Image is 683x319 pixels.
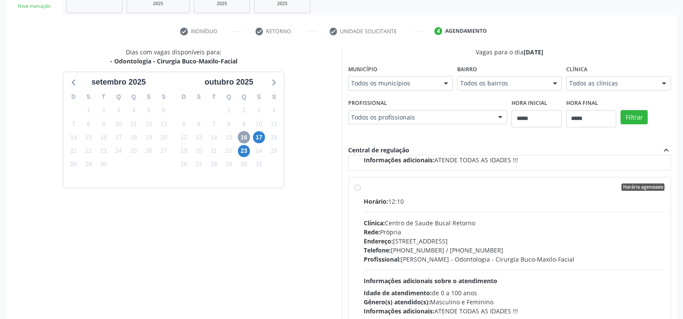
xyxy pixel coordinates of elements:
div: - Odontologia - Cirurgia Buco-Maxilo-Facial [110,57,237,66]
span: Endereço: [364,237,393,245]
div: Q [237,90,252,104]
span: sexta-feira, 19 de setembro de 2025 [143,131,155,143]
div: 2025 [133,0,183,7]
span: segunda-feira, 13 de outubro de 2025 [193,131,205,143]
span: segunda-feira, 6 de outubro de 2025 [193,118,205,130]
span: domingo, 7 de setembro de 2025 [68,118,80,130]
div: ATENDE TODAS AS IDADES !!! [364,306,665,316]
div: [STREET_ADDRESS] [364,237,665,246]
span: Todos as clínicas [569,79,653,88]
div: 4 [434,27,442,35]
span: sábado, 6 de setembro de 2025 [158,104,170,117]
span: quinta-feira, 2 de outubro de 2025 [238,104,250,117]
span: [DATE] [524,48,543,56]
span: sábado, 27 de setembro de 2025 [158,145,170,157]
label: Clínica [566,63,587,76]
div: 12:10 [364,197,665,206]
span: sexta-feira, 26 de setembro de 2025 [143,145,155,157]
label: Hora final [566,97,598,110]
div: T [206,90,221,104]
span: quarta-feira, 8 de outubro de 2025 [223,118,235,130]
div: [PHONE_NUMBER] / [PHONE_NUMBER] [364,246,665,255]
span: sábado, 25 de outubro de 2025 [268,145,280,157]
div: Agendamento [445,27,487,35]
div: S [266,90,281,104]
div: Dias com vagas disponíveis para: [110,47,237,66]
span: Todos os municípios [351,79,435,88]
span: sábado, 13 de setembro de 2025 [158,118,170,130]
label: Profissional [348,97,387,110]
span: domingo, 21 de setembro de 2025 [68,145,80,157]
span: Telefone: [364,246,391,254]
div: S [252,90,267,104]
label: Município [348,63,377,76]
span: segunda-feira, 15 de setembro de 2025 [83,131,95,143]
span: Horário agendado [621,183,664,191]
span: quarta-feira, 17 de setembro de 2025 [112,131,125,143]
span: quarta-feira, 22 de outubro de 2025 [223,145,235,157]
div: S [141,90,156,104]
div: ATENDE TODAS AS IDADES !!! [364,155,665,164]
div: S [156,90,171,104]
span: terça-feira, 30 de setembro de 2025 [97,158,109,171]
div: Central de regulação [348,145,409,155]
span: sábado, 11 de outubro de 2025 [268,118,280,130]
span: quarta-feira, 24 de setembro de 2025 [112,145,125,157]
span: domingo, 28 de setembro de 2025 [68,158,80,171]
span: Idade de atendimento: [364,289,432,297]
span: sexta-feira, 10 de outubro de 2025 [253,118,265,130]
span: quinta-feira, 23 de outubro de 2025 [238,145,250,157]
span: quarta-feira, 15 de outubro de 2025 [223,131,235,143]
span: quinta-feira, 11 de setembro de 2025 [128,118,140,130]
button: Filtrar [621,110,648,125]
span: terça-feira, 2 de setembro de 2025 [97,104,109,117]
span: terça-feira, 23 de setembro de 2025 [97,145,109,157]
span: terça-feira, 28 de outubro de 2025 [208,158,220,171]
span: terça-feira, 21 de outubro de 2025 [208,145,220,157]
span: terça-feira, 16 de setembro de 2025 [97,131,109,143]
span: Clínica: [364,219,385,227]
label: Hora inicial [511,97,547,110]
div: Q [221,90,237,104]
span: Gênero(s) atendido(s): [364,298,430,306]
div: D [176,90,191,104]
span: sábado, 4 de outubro de 2025 [268,104,280,117]
i: expand_less [661,145,671,155]
span: quarta-feira, 3 de setembro de 2025 [112,104,125,117]
div: S [191,90,206,104]
span: domingo, 14 de setembro de 2025 [68,131,80,143]
span: segunda-feira, 8 de setembro de 2025 [83,118,95,130]
span: quinta-feira, 25 de setembro de 2025 [128,145,140,157]
span: segunda-feira, 1 de setembro de 2025 [83,104,95,117]
span: domingo, 19 de outubro de 2025 [178,145,190,157]
span: domingo, 5 de outubro de 2025 [178,118,190,130]
span: Rede: [364,228,380,236]
div: setembro 2025 [88,76,149,88]
span: Informações adicionais sobre o atendimento [364,277,497,285]
span: Horário: [364,197,388,205]
span: sexta-feira, 5 de setembro de 2025 [143,104,155,117]
div: T [96,90,111,104]
div: 2025 [200,0,243,7]
div: Q [126,90,141,104]
span: segunda-feira, 29 de setembro de 2025 [83,158,95,171]
span: segunda-feira, 20 de outubro de 2025 [193,145,205,157]
div: Centro de Saude Bucal Retorno [364,218,665,227]
span: segunda-feira, 27 de outubro de 2025 [193,158,205,171]
span: quarta-feira, 29 de outubro de 2025 [223,158,235,171]
span: Profissional: [364,255,401,263]
span: quinta-feira, 30 de outubro de 2025 [238,158,250,171]
span: Informações adicionais: [364,156,434,164]
label: Bairro [457,63,477,76]
div: S [81,90,96,104]
span: sexta-feira, 24 de outubro de 2025 [253,145,265,157]
span: quinta-feira, 18 de setembro de 2025 [128,131,140,143]
span: terça-feira, 14 de outubro de 2025 [208,131,220,143]
span: domingo, 26 de outubro de 2025 [178,158,190,171]
div: Nova marcação [12,3,56,9]
span: terça-feira, 7 de outubro de 2025 [208,118,220,130]
div: de 0 a 100 anos [364,288,665,297]
span: quarta-feira, 1 de outubro de 2025 [223,104,235,117]
div: Vagas para o dia [348,47,671,57]
span: quinta-feira, 4 de setembro de 2025 [128,104,140,117]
